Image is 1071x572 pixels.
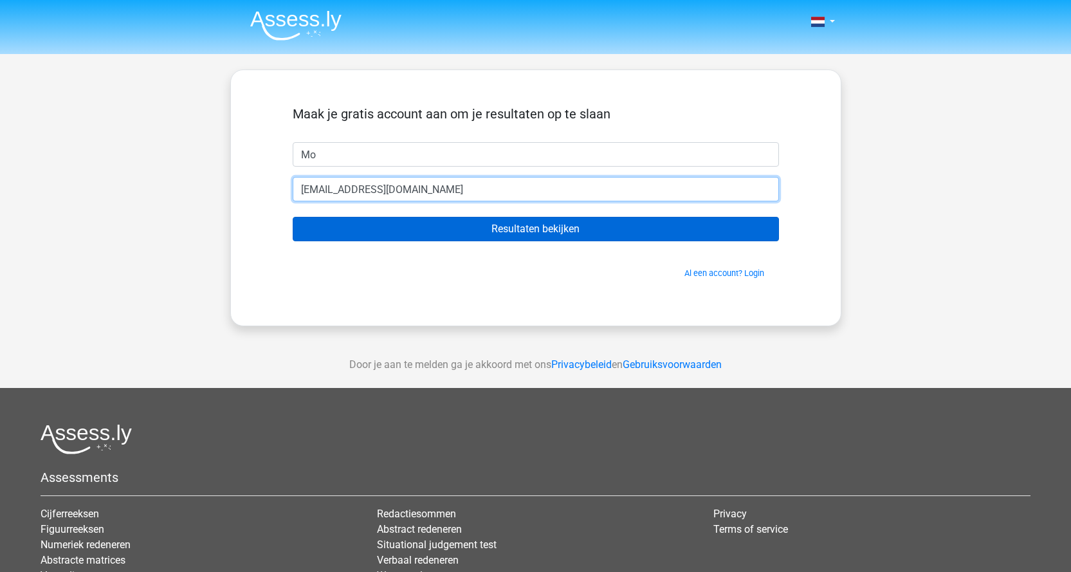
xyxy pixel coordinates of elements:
[41,470,1030,485] h5: Assessments
[377,554,459,566] a: Verbaal redeneren
[250,10,342,41] img: Assessly
[293,142,779,167] input: Voornaam
[713,508,747,520] a: Privacy
[41,554,125,566] a: Abstracte matrices
[41,508,99,520] a: Cijferreeksen
[623,358,722,371] a: Gebruiksvoorwaarden
[377,523,462,535] a: Abstract redeneren
[684,268,764,278] a: Al een account? Login
[377,539,497,551] a: Situational judgement test
[41,424,132,454] img: Assessly logo
[713,523,788,535] a: Terms of service
[293,217,779,241] input: Resultaten bekijken
[293,106,779,122] h5: Maak je gratis account aan om je resultaten op te slaan
[293,177,779,201] input: Email
[41,539,131,551] a: Numeriek redeneren
[551,358,612,371] a: Privacybeleid
[377,508,456,520] a: Redactiesommen
[41,523,104,535] a: Figuurreeksen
